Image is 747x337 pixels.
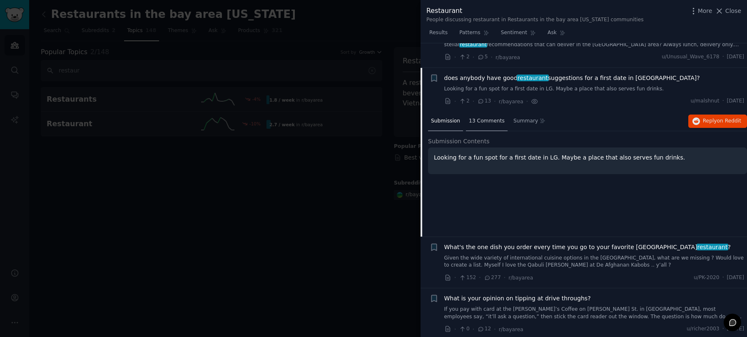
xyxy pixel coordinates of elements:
div: People discussing restaurant in Restaurants in the bay area [US_STATE] communities [426,16,644,24]
span: Sentiment [501,29,527,37]
span: · [504,273,505,282]
span: 2 [459,97,469,105]
a: Given the wide variety of international cuisine options in the [GEOGRAPHIC_DATA], what are we mis... [444,255,745,269]
span: u/PK-2020 [694,274,720,282]
span: [DATE] [727,53,744,61]
span: u/Unusual_Wave_6178 [662,53,720,61]
span: does anybody have good suggestions for a first date in [GEOGRAPHIC_DATA]? [444,74,700,82]
span: · [494,97,496,106]
div: Restaurant [426,6,644,16]
span: [DATE] [727,97,744,105]
span: r/bayarea [508,275,533,281]
span: 5 [477,53,488,61]
span: Reply [703,117,741,125]
span: restaurant [517,75,549,81]
a: What is your opinion on tipping at drive throughs? [444,294,591,303]
span: restaurant [697,244,729,250]
span: · [491,53,493,62]
span: 277 [484,274,501,282]
span: 152 [459,274,476,282]
span: Close [725,7,741,15]
span: What's the one dish you order every time you go to your favorite [GEOGRAPHIC_DATA] ? [444,243,731,252]
span: · [722,97,724,105]
a: If you pay with card at the [PERSON_NAME]’s Coffee on [PERSON_NAME] St. in [GEOGRAPHIC_DATA], mos... [444,306,745,320]
span: Submission [431,117,460,125]
span: [DATE] [727,274,744,282]
button: More [689,7,712,15]
span: Submission Contents [428,137,490,146]
a: Ask [545,26,568,43]
span: restaurant [459,42,487,47]
span: · [473,53,474,62]
span: 13 Comments [469,117,505,125]
span: · [494,325,496,334]
span: 12 [477,325,491,333]
span: r/bayarea [499,99,523,105]
span: · [526,97,528,106]
a: Looking for a fun spot for a first date in LG. Maybe a place that also serves fun drinks. [444,85,745,93]
span: 13 [477,97,491,105]
span: r/bayarea [496,55,520,60]
span: · [473,97,474,106]
span: r/bayarea [499,327,523,332]
span: · [722,274,724,282]
span: More [698,7,712,15]
span: · [454,325,456,334]
span: on Reddit [717,118,741,124]
span: Patterns [459,29,480,37]
span: · [473,325,474,334]
span: 2 [459,53,469,61]
span: u/richer2003 [687,325,720,333]
span: u/malshnut [690,97,719,105]
span: Ask [548,29,557,37]
p: Looking for a fun spot for a first date in LG. Maybe a place that also serves fun drinks. [434,153,741,162]
button: Close [715,7,741,15]
span: · [454,273,456,282]
span: · [479,273,481,282]
span: · [722,325,724,333]
span: · [454,53,456,62]
span: 0 [459,325,469,333]
a: Patterns [456,26,492,43]
span: · [722,53,724,61]
button: Replyon Reddit [688,115,747,128]
a: Sentiment [498,26,539,43]
a: What's the one dish you order every time you go to your favorite [GEOGRAPHIC_DATA]restaurant? [444,243,731,252]
span: Results [429,29,448,37]
span: · [454,97,456,106]
span: Summary [513,117,538,125]
a: Results [426,26,451,43]
a: does anybody have goodrestaurantsuggestions for a first date in [GEOGRAPHIC_DATA]? [444,74,700,82]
